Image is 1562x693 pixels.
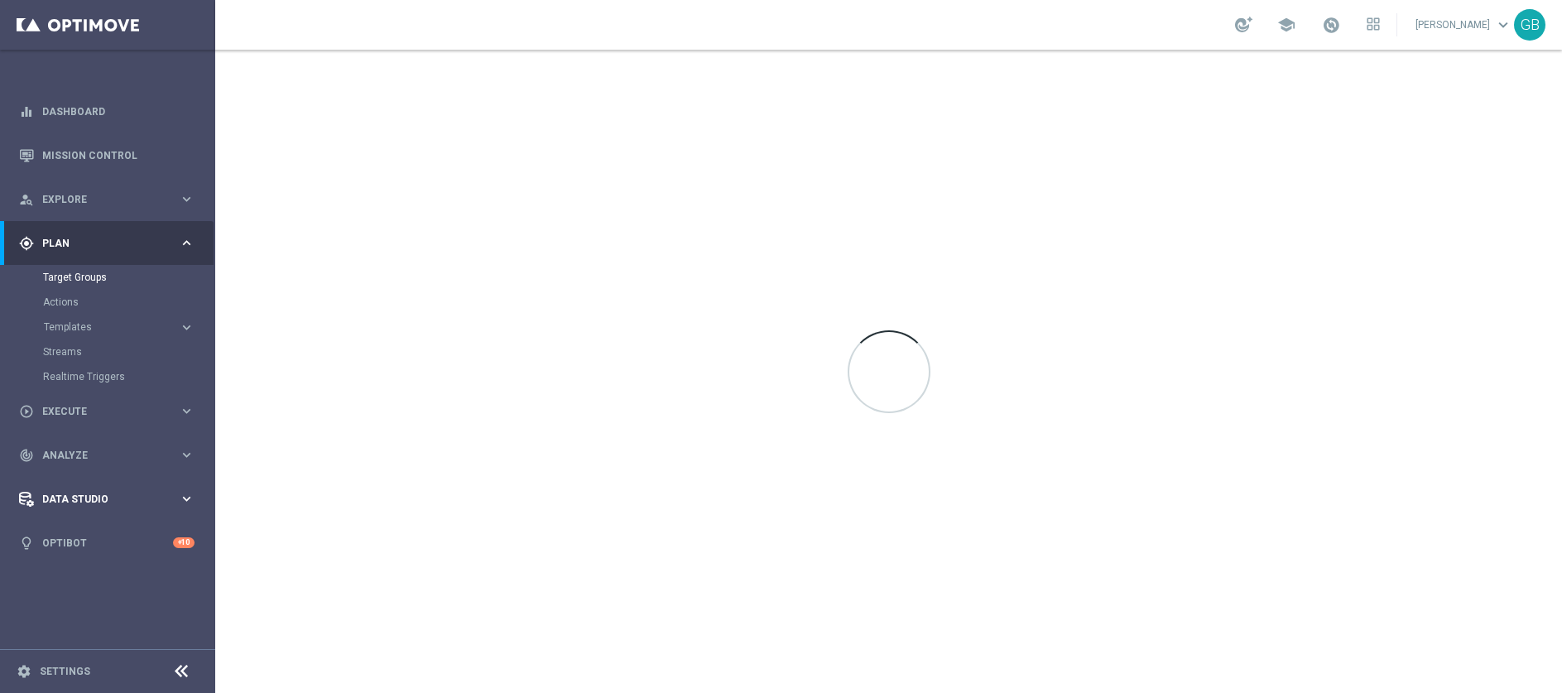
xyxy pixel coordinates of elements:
i: play_circle_outline [19,404,34,419]
button: Templates keyboard_arrow_right [43,320,195,334]
button: Mission Control [18,149,195,162]
a: Mission Control [42,133,195,177]
div: Plan [19,236,179,251]
i: settings [17,664,31,679]
span: school [1277,16,1295,34]
span: Analyze [42,450,179,460]
div: Analyze [19,448,179,463]
div: Target Groups [43,265,214,290]
button: Data Studio keyboard_arrow_right [18,493,195,506]
i: person_search [19,192,34,207]
button: equalizer Dashboard [18,105,195,118]
div: Templates [44,322,179,332]
a: Actions [43,296,172,309]
a: Streams [43,345,172,359]
button: play_circle_outline Execute keyboard_arrow_right [18,405,195,418]
a: Target Groups [43,271,172,284]
span: keyboard_arrow_down [1494,16,1512,34]
div: Actions [43,290,214,315]
div: Realtime Triggers [43,364,214,389]
a: Settings [40,667,90,676]
i: keyboard_arrow_right [179,235,195,251]
a: Realtime Triggers [43,370,172,383]
div: Dashboard [19,89,195,133]
span: Plan [42,238,179,248]
a: [PERSON_NAME]keyboard_arrow_down [1414,12,1514,37]
i: lightbulb [19,536,34,551]
i: equalizer [19,104,34,119]
div: Mission Control [19,133,195,177]
button: track_changes Analyze keyboard_arrow_right [18,449,195,462]
div: Templates [43,315,214,339]
div: GB [1514,9,1545,41]
span: Data Studio [42,494,179,504]
div: Streams [43,339,214,364]
div: Optibot [19,521,195,565]
div: +10 [173,537,195,548]
a: Dashboard [42,89,195,133]
button: lightbulb Optibot +10 [18,537,195,550]
i: keyboard_arrow_right [179,320,195,335]
span: Explore [42,195,179,205]
span: Templates [44,322,162,332]
div: Explore [19,192,179,207]
i: gps_fixed [19,236,34,251]
i: keyboard_arrow_right [179,403,195,419]
div: Data Studio [19,492,179,507]
div: Execute [19,404,179,419]
button: gps_fixed Plan keyboard_arrow_right [18,237,195,250]
span: Execute [42,407,179,416]
i: keyboard_arrow_right [179,447,195,463]
a: Optibot [42,521,173,565]
i: track_changes [19,448,34,463]
i: keyboard_arrow_right [179,191,195,207]
button: person_search Explore keyboard_arrow_right [18,193,195,206]
i: keyboard_arrow_right [179,491,195,507]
